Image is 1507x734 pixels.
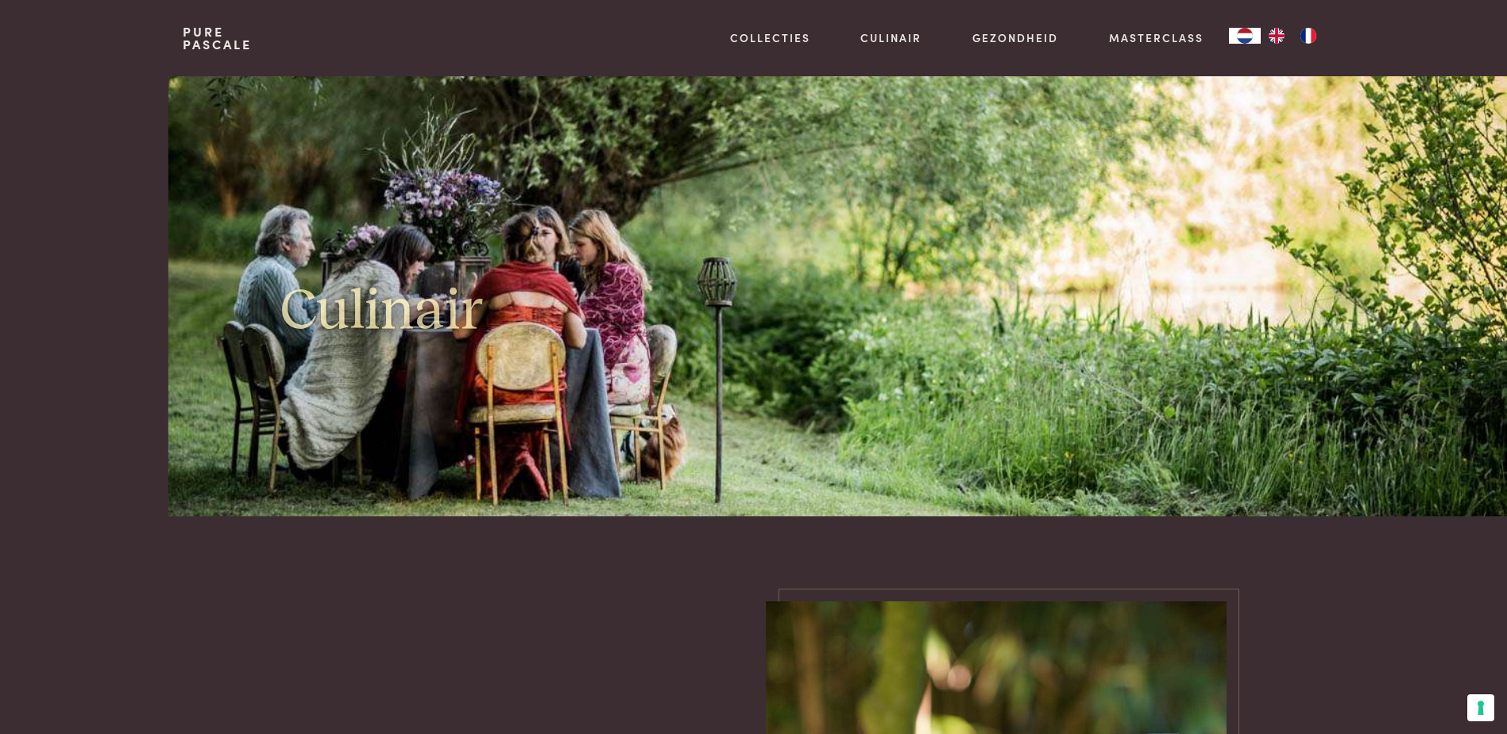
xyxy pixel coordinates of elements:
ul: Language list [1261,28,1324,44]
a: Masterclass [1109,29,1204,46]
a: EN [1261,28,1293,44]
button: Uw voorkeuren voor toestemming voor trackingtechnologieën [1467,694,1494,721]
a: FR [1293,28,1324,44]
a: Gezondheid [972,29,1058,46]
a: PurePascale [183,25,252,51]
a: NL [1229,28,1261,44]
a: Culinair [860,29,922,46]
div: Language [1229,28,1261,44]
aside: Language selected: Nederlands [1229,28,1324,44]
h1: Culinair [280,275,483,346]
a: Collecties [730,29,810,46]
